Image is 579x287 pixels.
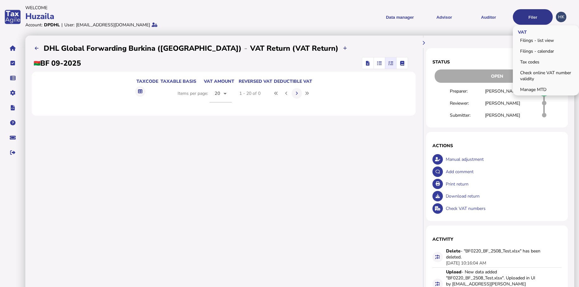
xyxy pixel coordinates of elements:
[446,269,462,275] strong: Upload
[385,57,396,69] mat-button-toggle: Reconcilliation view by tax code
[6,71,19,85] button: Data manager
[6,86,19,100] button: Manage settings
[432,203,443,214] button: Check VAT numbers on return.
[25,11,287,22] div: Huzaila
[514,68,578,84] a: Check online VAT number validity
[271,88,281,99] button: First page
[396,57,408,69] mat-button-toggle: Ledger
[6,146,19,159] button: Sign out
[44,22,60,28] div: DPDHL
[34,61,40,66] img: bf.png
[6,131,19,144] button: Raise a support ticket
[446,248,461,254] strong: Delete
[61,22,63,28] div: |
[380,9,420,25] button: Shows a dropdown of Data manager options
[514,46,578,56] a: Filings - calendar
[160,78,196,84] div: Taxable basis
[44,43,242,53] h2: DHL Global Forwarding Burkina ([GEOGRAPHIC_DATA])
[178,85,232,109] div: Items per page:
[450,88,485,94] div: Preparer:
[210,85,232,109] mat-form-field: Change page size
[432,236,562,242] h1: Activity
[444,190,562,202] div: Download return
[281,88,292,99] button: Previous page
[514,36,578,45] a: Filings - list view
[236,78,272,84] div: Reversed VAT
[446,260,486,266] div: [DATE] 10:16:04 AM
[215,90,220,96] span: 20
[485,112,520,118] div: [PERSON_NAME]
[513,24,530,39] span: VAT
[450,112,485,118] div: Submitter:
[6,116,19,129] button: Help pages
[514,57,578,67] a: Tax codes
[302,88,312,99] button: Last page
[446,248,541,260] div: - "BF0220_BF_2508_Test.xlsx" has been deleted.
[432,154,443,165] button: Make an adjustment to this return.
[64,22,74,28] div: User:
[152,23,157,27] i: Protected by 2-step verification
[432,69,562,83] div: Return status - Actions are restricted to nominated users
[432,166,443,177] button: Make a comment in the activity log.
[450,100,485,106] div: Reviewer:
[513,9,553,25] button: Filer
[340,43,350,54] button: Upload transactions
[485,100,520,106] div: [PERSON_NAME]
[135,86,146,97] button: Export table data to Excel
[485,88,520,94] div: [PERSON_NAME]
[198,78,234,84] div: VAT amount
[444,202,562,215] div: Check VAT numbers
[432,179,443,189] button: Open printable view of return.
[34,58,81,68] h2: BF 09-2025
[239,90,261,96] div: 1 - 20 of 0
[250,43,338,53] h2: VAT Return (VAT Return)
[444,166,562,178] div: Add comment
[432,59,562,65] h1: Status
[291,9,553,25] menu: navigate products
[362,57,374,69] mat-button-toggle: Return view
[435,69,559,83] div: Open
[25,5,287,11] div: Welcome
[292,88,302,99] button: Next page
[419,38,429,48] button: Hide
[444,178,562,190] div: Print return
[6,56,19,70] button: Tasks
[432,143,562,149] h1: Actions
[514,85,578,95] a: Manage MTD
[435,282,440,286] i: Data for this filing changed
[435,255,440,259] i: Data for this filing changed
[6,101,19,114] button: Developer hub links
[76,22,150,28] div: [EMAIL_ADDRESS][DOMAIN_NAME]
[6,42,19,55] button: Home
[32,43,42,54] button: Filings list - by month
[242,43,250,53] div: -
[374,57,385,69] mat-button-toggle: Reconcilliation view by document
[469,9,508,25] button: Auditor
[25,22,42,28] div: Account:
[432,191,443,201] button: Download return
[274,78,312,84] div: Deductible VAT
[424,9,464,25] button: Shows a dropdown of VAT Advisor options
[556,12,566,22] div: Profile settings
[135,78,159,85] th: taxCode
[444,153,562,166] div: Manual adjustment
